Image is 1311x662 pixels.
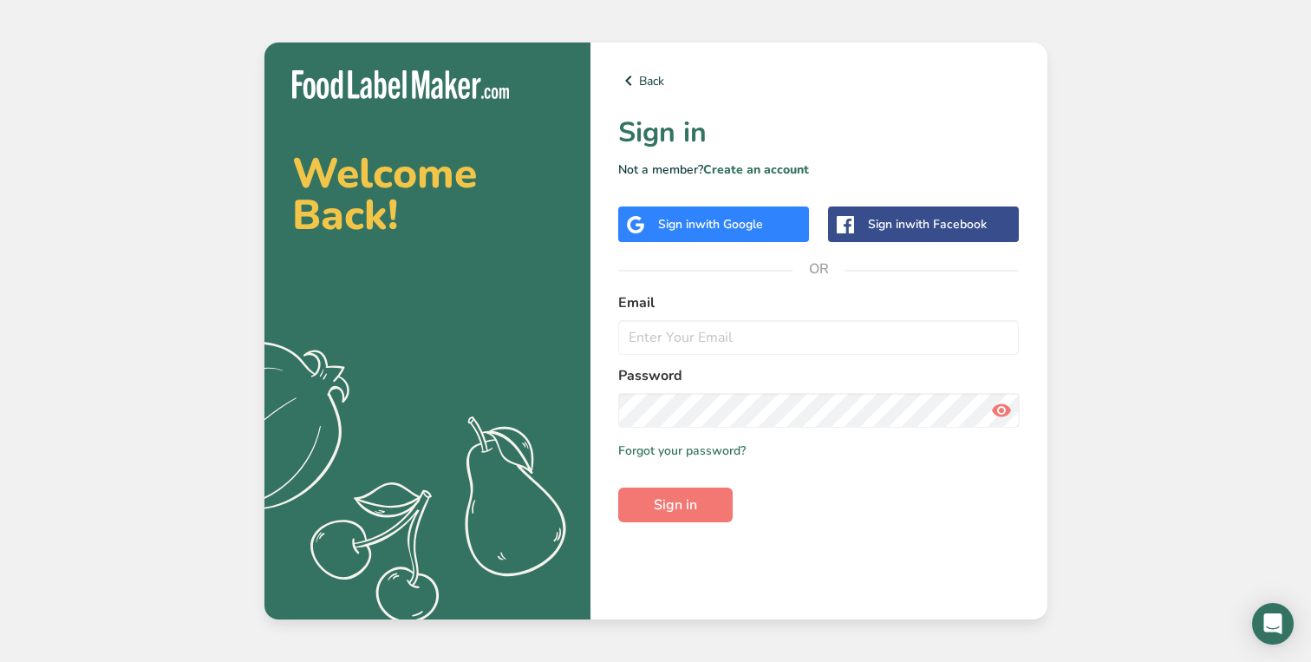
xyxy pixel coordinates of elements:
img: Food Label Maker [292,70,509,99]
span: with Facebook [905,216,987,233]
span: Sign in [654,495,697,515]
a: Forgot your password? [618,442,746,460]
label: Password [618,365,1020,386]
button: Sign in [618,488,733,522]
a: Back [618,70,1020,91]
a: Create an account [703,161,809,178]
div: Open Intercom Messenger [1252,603,1294,645]
span: OR [792,243,845,295]
p: Not a member? [618,161,1020,179]
label: Email [618,292,1020,313]
h1: Sign in [618,112,1020,154]
h2: Welcome Back! [292,153,563,236]
input: Enter Your Email [618,320,1020,355]
div: Sign in [658,215,763,233]
div: Sign in [868,215,987,233]
span: with Google [695,216,763,233]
